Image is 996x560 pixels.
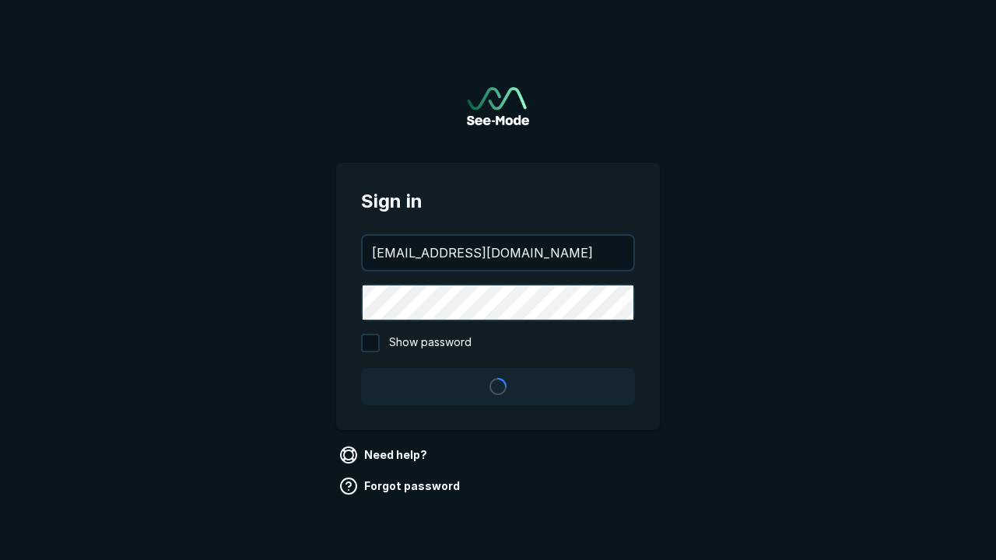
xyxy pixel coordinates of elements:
span: Sign in [361,187,635,215]
a: Forgot password [336,474,466,499]
img: See-Mode Logo [467,87,529,125]
a: Go to sign in [467,87,529,125]
input: your@email.com [363,236,633,270]
span: Show password [389,334,472,352]
a: Need help? [336,443,433,467]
